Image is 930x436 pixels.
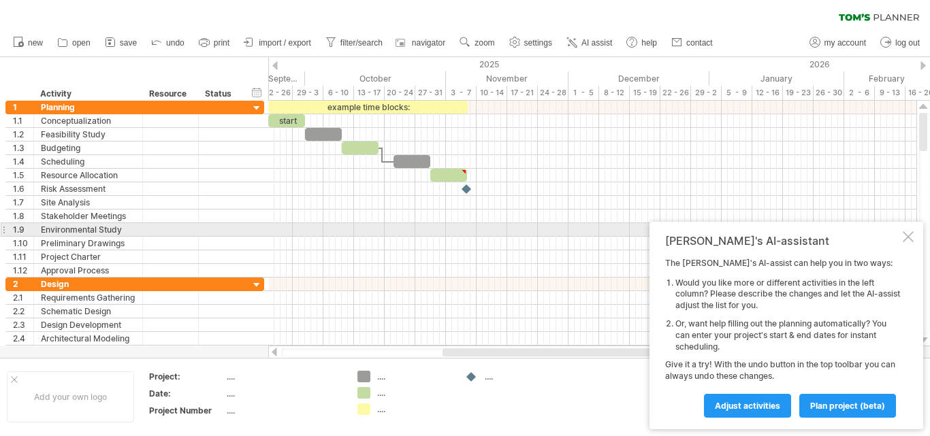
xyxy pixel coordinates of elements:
[13,169,33,182] div: 1.5
[814,86,844,100] div: 26 - 30
[538,86,568,100] div: 24 - 28
[752,86,783,100] div: 12 - 16
[799,394,896,418] a: plan project (beta)
[13,278,33,290] div: 2
[41,305,135,318] div: Schematic Design
[895,38,920,48] span: log out
[13,250,33,263] div: 1.11
[41,114,135,127] div: Conceptualization
[412,38,445,48] span: navigator
[214,38,229,48] span: print
[13,101,33,114] div: 1
[41,141,135,154] div: Budgeting
[13,264,33,277] div: 1.12
[148,34,189,52] a: undo
[13,305,33,318] div: 2.2
[13,155,33,168] div: 1.4
[623,34,661,52] a: help
[675,278,900,312] li: Would you like more or different activities in the left column? Please describe the changes and l...
[704,394,791,418] a: Adjust activities
[563,34,616,52] a: AI assist
[227,388,341,399] div: ....
[340,38,383,48] span: filter/search
[877,34,924,52] a: log out
[149,405,224,416] div: Project Number
[641,38,657,48] span: help
[722,86,752,100] div: 5 - 9
[7,371,134,422] div: Add your own logo
[41,155,135,168] div: Scheduling
[101,34,141,52] a: save
[13,223,33,236] div: 1.9
[41,196,135,209] div: Site Analysis
[41,128,135,141] div: Feasibility Study
[377,371,451,382] div: ....
[227,405,341,416] div: ....
[568,71,709,86] div: December 2025
[13,128,33,141] div: 1.2
[13,237,33,250] div: 1.10
[41,318,135,331] div: Design Development
[844,86,875,100] div: 2 - 6
[665,258,900,417] div: The [PERSON_NAME]'s AI-assist can help you in two ways: Give it a try! With the undo button in th...
[783,86,814,100] div: 19 - 23
[354,86,385,100] div: 13 - 17
[507,86,538,100] div: 17 - 21
[72,38,91,48] span: open
[149,388,224,399] div: Date:
[41,223,135,236] div: Environmental Study
[485,371,559,382] div: ....
[810,401,885,411] span: plan project (beta)
[686,38,713,48] span: contact
[13,196,33,209] div: 1.7
[268,101,468,114] div: example time blocks:
[524,38,552,48] span: settings
[446,71,568,86] div: November 2025
[691,86,722,100] div: 29 - 2
[13,318,33,331] div: 2.3
[41,237,135,250] div: Preliminary Drawings
[41,278,135,290] div: Design
[415,86,446,100] div: 27 - 31
[323,86,354,100] div: 6 - 10
[28,38,43,48] span: new
[149,371,224,382] div: Project:
[581,38,612,48] span: AI assist
[120,38,137,48] span: save
[41,209,135,222] div: Stakeholder Meetings
[477,86,507,100] div: 10 - 14
[568,86,599,100] div: 1 - 5
[41,169,135,182] div: Resource Allocation
[806,34,870,52] a: my account
[262,86,293,100] div: 22 - 26
[13,209,33,222] div: 1.8
[227,371,341,382] div: ....
[41,332,135,345] div: Architectural Modeling
[149,87,191,101] div: Resource
[54,34,95,52] a: open
[824,38,866,48] span: my account
[385,86,415,100] div: 20 - 24
[377,403,451,415] div: ....
[394,34,449,52] a: navigator
[668,34,717,52] a: contact
[41,182,135,195] div: Risk Assessment
[259,38,311,48] span: import / export
[268,114,305,127] div: start
[875,86,905,100] div: 9 - 13
[13,114,33,127] div: 1.1
[675,318,900,352] li: Or, want help filling out the planning automatically? You can enter your project's start & end da...
[322,34,387,52] a: filter/search
[41,291,135,304] div: Requirements Gathering
[13,346,33,358] div: 2.5
[13,182,33,195] div: 1.6
[305,71,446,86] div: October 2025
[41,101,135,114] div: Planning
[40,87,135,101] div: Activity
[377,387,451,399] div: ....
[10,34,47,52] a: new
[446,86,477,100] div: 3 - 7
[715,401,780,411] span: Adjust activities
[456,34,498,52] a: zoom
[709,71,844,86] div: January 2026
